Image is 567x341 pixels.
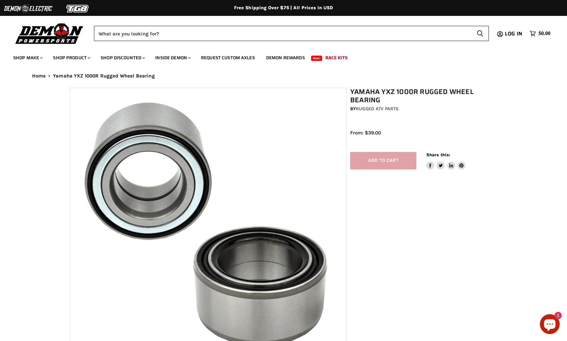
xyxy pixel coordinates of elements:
[13,22,86,45] img: Demon Powersports
[350,105,501,113] div: by
[3,2,53,15] img: Demon Electric Logo 2
[94,26,489,41] form: Product
[196,51,260,65] a: Request Custom Axles
[538,314,562,336] inbox-online-store-chat: Shopify online store chat
[261,51,310,65] a: Demon Rewards
[350,88,501,104] h1: Yamaha YXZ 1000R Rugged Wheel Bearing
[471,26,489,41] button: Search
[8,48,549,65] ul: Main menu
[53,73,155,79] span: Yamaha YXZ 1000R Rugged Wheel Bearing
[96,51,149,65] a: Shop Discounted
[356,106,399,112] a: Rugged ATV Parts
[53,2,103,15] img: TGB Logo 2
[502,31,526,37] a: Log in
[320,51,353,65] a: Race Kits
[19,73,548,79] nav: Breadcrumbs
[48,51,94,65] a: Shop Product
[350,130,381,136] span: From: $39.00
[94,26,471,41] input: Search
[150,51,195,65] a: Inside Demon
[32,73,46,79] a: Home
[539,30,550,37] span: $0.00
[426,152,450,157] span: Share this:
[505,29,522,38] span: Log in
[19,5,548,11] div: Free Shipping Over $75 | All Prices In USD
[311,56,322,61] span: New!
[426,152,466,170] aside: Share this:
[526,29,554,38] a: $0.00
[8,51,47,65] a: Shop Make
